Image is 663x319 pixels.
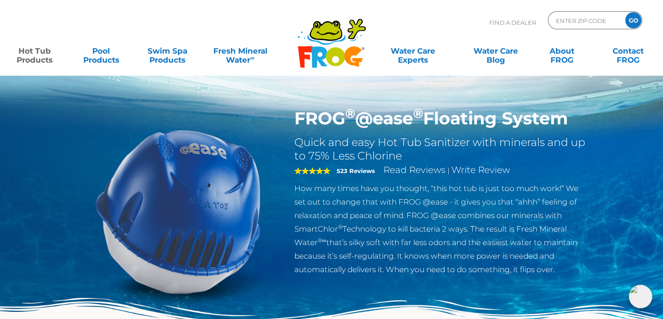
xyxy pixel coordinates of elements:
[294,108,588,129] h1: FROG @ease Floating System
[294,136,588,163] h2: Quick and easy Hot Tub Sanitizer with minerals and up to 75% Less Chlorine
[337,167,375,174] strong: 523 Reviews
[536,42,588,60] a: AboutFROG
[555,14,616,27] input: Zip Code Form
[383,164,446,175] a: Read Reviews
[9,42,61,60] a: Hot TubProducts
[625,12,641,28] input: GO
[413,105,423,121] sup: ®
[489,11,536,34] p: Find A Dealer
[208,42,272,60] a: Fresh MineralWater∞
[602,42,654,60] a: ContactFROG
[318,237,326,244] sup: ®∞
[75,42,127,60] a: PoolProducts
[629,285,652,308] img: openIcon
[451,164,510,175] a: Write Review
[294,167,330,174] span: 5
[470,42,522,60] a: Water CareBlog
[345,105,355,121] sup: ®
[371,42,455,60] a: Water CareExperts
[338,223,343,230] sup: ®
[75,108,281,314] img: hot-tub-product-atease-system.png
[294,182,588,276] p: How many times have you thought, “this hot tub is just too much work!” We set out to change that ...
[142,42,194,60] a: Swim SpaProducts
[447,166,450,175] span: |
[250,55,254,61] sup: ∞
